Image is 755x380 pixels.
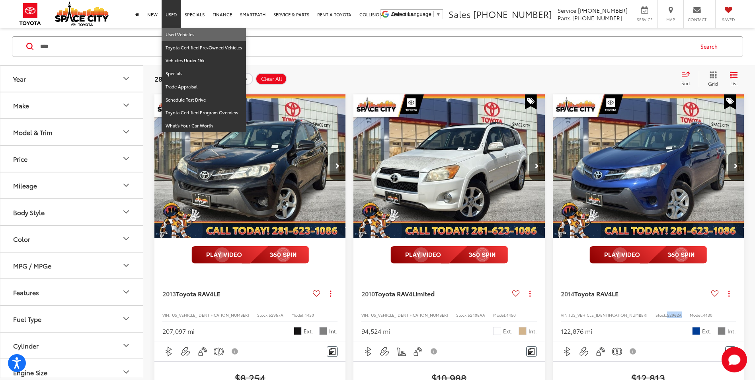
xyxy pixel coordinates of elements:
span: 2014 [561,289,574,298]
span: Ext. [702,327,712,335]
span: Stock: [456,312,468,318]
button: Actions [523,286,537,300]
span: Int. [728,327,736,335]
img: Keyless Entry [197,347,207,356]
img: full motion video [390,246,508,264]
button: Next image [728,152,744,180]
span: dropdown dots [330,290,331,297]
span: Int. [529,327,537,335]
span: Beige [519,327,527,335]
span: Select Language [392,11,431,17]
span: Toyota RAV4 [574,289,612,298]
div: Make [121,101,131,110]
img: Aux Input [579,347,589,356]
a: 2010Toyota RAV4Limited [361,289,509,298]
span: 4450 [506,312,516,318]
span: LE [213,289,220,298]
span: Blue Crush Metallic [692,327,700,335]
button: Search [693,37,729,57]
a: Toyota Certified Program Overview [162,106,246,119]
span: Map [662,17,679,22]
span: LE [612,289,618,298]
span: Service [636,17,654,22]
button: Grid View [699,71,724,87]
button: View Disclaimer [228,343,242,360]
span: Toyota RAV4 [176,289,213,298]
button: Next image [529,152,545,180]
a: Toyota Certified Pre-Owned Vehicles [162,41,246,55]
span: [PHONE_NUMBER] [572,14,622,22]
span: 52962A [667,312,682,318]
span: List [730,80,738,86]
span: 52967A [269,312,283,318]
div: Engine Size [13,368,47,376]
div: Body Style [13,208,45,216]
span: Toyota RAV4 [375,289,412,298]
span: 4430 [703,312,712,318]
span: Sales [449,8,471,20]
img: 2010 Toyota RAV4 Limited [353,94,545,239]
button: Select sort value [677,71,699,87]
div: 2013 Toyota RAV4 LE 0 [154,94,346,238]
img: 2013 Toyota RAV4 LE [154,94,346,239]
img: Aux Input [380,347,390,356]
div: 122,876 mi [561,327,592,336]
div: Engine Size [121,368,131,377]
span: Grid [708,80,718,87]
span: VIN: [561,312,569,318]
img: 2014 Toyota RAV4 LE [552,94,745,239]
span: 2013 [162,289,176,298]
div: Model & Trim [13,128,52,136]
span: Blizzard Pearl [493,327,501,335]
span: Limited [412,289,435,298]
button: Next image [330,152,345,180]
span: 4430 [304,312,314,318]
input: Search by Make, Model, or Keyword [39,37,693,56]
img: Space City Toyota [55,2,109,26]
img: Comments [329,348,336,355]
span: Model: [690,312,703,318]
a: Trade Appraisal [162,80,246,94]
a: 2014Toyota RAV4LE [561,289,708,298]
div: Price [13,155,27,163]
span: dropdown dots [529,290,531,297]
div: Color [121,234,131,244]
svg: Start Chat [722,347,747,372]
a: What's Your Car Worth [162,119,246,132]
span: Special [525,94,537,110]
img: Bluetooth® [164,347,174,356]
div: 2010 Toyota RAV4 Limited 0 [353,94,545,238]
button: View Disclaimer [627,343,640,360]
a: Specials [162,67,246,80]
a: 2013Toyota RAV4LE [162,289,310,298]
div: Features [13,288,39,296]
div: 2014 Toyota RAV4 LE 0 [552,94,745,238]
div: Fuel Type [13,315,41,323]
div: Fuel Type [121,314,131,324]
button: FeaturesFeatures [0,279,144,305]
button: ColorColor [0,226,144,252]
div: Cylinder [13,342,39,349]
div: Mileage [13,182,37,189]
div: Features [121,288,131,297]
span: Black [294,327,302,335]
span: dropdown dots [728,290,730,297]
span: Ext. [503,327,513,335]
button: Body StyleBody Style [0,199,144,225]
div: Make [13,102,29,109]
a: Schedule Test Drive [162,94,246,107]
img: Emergency Brake Assist [612,347,622,356]
button: Actions [324,286,338,300]
button: Model & TrimModel & Trim [0,119,144,145]
div: MPG / MPGe [13,262,51,269]
button: Actions [722,286,736,300]
button: View Disclaimer [428,343,441,360]
span: Stock: [656,312,667,318]
span: Saved [720,17,737,22]
button: Clear All [256,73,287,85]
button: MakeMake [0,92,144,118]
span: Int. [329,327,338,335]
img: Emergency Brake Assist [214,347,224,356]
div: Year [121,74,131,84]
